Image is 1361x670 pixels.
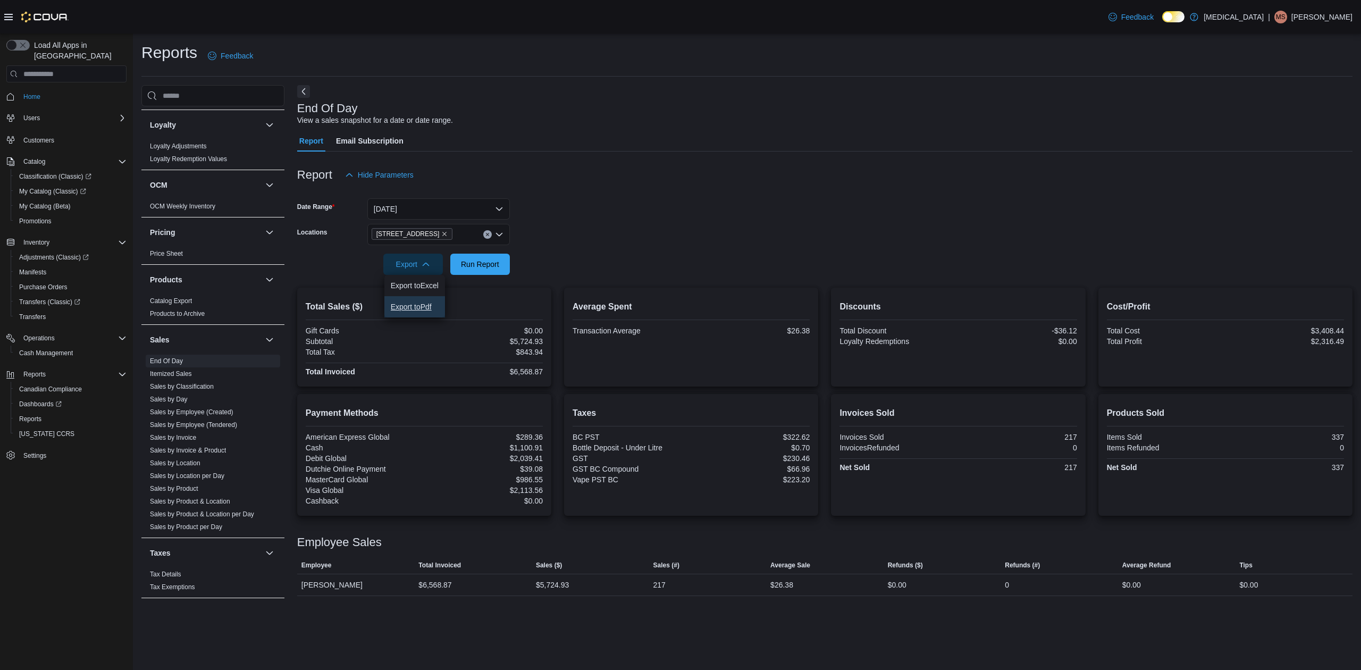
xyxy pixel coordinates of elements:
[299,130,323,152] span: Report
[15,383,86,396] a: Canadian Compliance
[11,397,131,412] a: Dashboards
[150,510,254,518] span: Sales by Product & Location per Day
[150,433,196,442] span: Sales by Invoice
[1291,11,1352,23] p: [PERSON_NAME]
[839,326,956,335] div: Total Discount
[1107,433,1223,441] div: Items Sold
[426,443,543,452] div: $1,100.91
[150,357,183,365] span: End Of Day
[2,154,131,169] button: Catalog
[19,112,44,124] button: Users
[306,326,422,335] div: Gift Cards
[426,337,543,346] div: $5,724.93
[306,337,422,346] div: Subtotal
[1107,326,1223,335] div: Total Cost
[358,170,414,180] span: Hide Parameters
[839,463,870,472] strong: Net Sold
[150,484,198,493] span: Sales by Product
[1005,579,1009,591] div: 0
[150,472,224,480] span: Sales by Location per Day
[15,428,127,440] span: Washington CCRS
[150,180,167,190] h3: OCM
[426,454,543,463] div: $2,039.41
[150,446,226,455] span: Sales by Invoice & Product
[21,12,69,22] img: Cova
[376,229,440,239] span: [STREET_ADDRESS]
[6,85,127,491] nav: Complex example
[2,235,131,250] button: Inventory
[15,185,90,198] a: My Catalog (Classic)
[495,230,503,239] button: Open list of options
[263,547,276,559] button: Taxes
[23,93,40,101] span: Home
[150,370,192,378] span: Itemized Sales
[1107,337,1223,346] div: Total Profit
[19,298,80,306] span: Transfers (Classic)
[1274,11,1287,23] div: Max Swan
[19,268,46,277] span: Manifests
[11,382,131,397] button: Canadian Compliance
[961,326,1077,335] div: -$36.12
[961,337,1077,346] div: $0.00
[150,334,170,345] h3: Sales
[961,443,1077,452] div: 0
[573,443,689,452] div: Bottle Deposit - Under Litre
[839,443,956,452] div: InvoicesRefunded
[150,120,176,130] h3: Loyalty
[150,548,171,558] h3: Taxes
[693,475,810,484] div: $223.20
[150,421,237,429] span: Sales by Employee (Tendered)
[1162,11,1184,22] input: Dark Mode
[19,368,127,381] span: Reports
[1107,443,1223,452] div: Items Refunded
[297,228,327,237] label: Locations
[1107,300,1344,313] h2: Cost/Profit
[306,486,422,495] div: Visa Global
[15,281,72,294] a: Purchase Orders
[573,433,689,441] div: BC PST
[150,548,261,558] button: Taxes
[15,200,75,213] a: My Catalog (Beta)
[693,454,810,463] div: $230.46
[15,311,127,323] span: Transfers
[1104,6,1158,28] a: Feedback
[1107,463,1137,472] strong: Net Sold
[15,266,127,279] span: Manifests
[15,383,127,396] span: Canadian Compliance
[30,40,127,61] span: Load All Apps in [GEOGRAPHIC_DATA]
[1239,579,1258,591] div: $0.00
[150,459,200,467] a: Sales by Location
[141,295,284,324] div: Products
[11,265,131,280] button: Manifests
[150,570,181,579] span: Tax Details
[384,275,445,296] button: Export toExcel
[297,85,310,98] button: Next
[11,214,131,229] button: Promotions
[306,367,355,376] strong: Total Invoiced
[839,407,1077,420] h2: Invoices Sold
[15,296,85,308] a: Transfers (Classic)
[573,454,689,463] div: GST
[1122,579,1141,591] div: $0.00
[336,130,404,152] span: Email Subscription
[11,199,131,214] button: My Catalog (Beta)
[1122,561,1171,569] span: Average Refund
[150,120,261,130] button: Loyalty
[426,326,543,335] div: $0.00
[573,475,689,484] div: Vape PST BC
[23,451,46,460] span: Settings
[15,428,79,440] a: [US_STATE] CCRS
[297,203,335,211] label: Date Range
[23,157,45,166] span: Catalog
[297,574,415,596] div: [PERSON_NAME]
[961,433,1077,441] div: 217
[1228,443,1344,452] div: 0
[141,247,284,264] div: Pricing
[150,395,188,404] span: Sales by Day
[426,475,543,484] div: $986.55
[1204,11,1264,23] p: [MEDICAL_DATA]
[150,408,233,416] a: Sales by Employee (Created)
[141,42,197,63] h1: Reports
[888,561,923,569] span: Refunds ($)
[1228,337,1344,346] div: $2,316.49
